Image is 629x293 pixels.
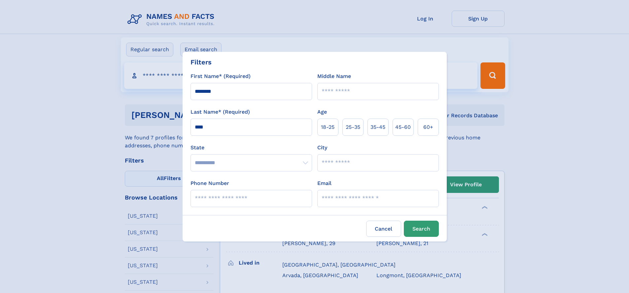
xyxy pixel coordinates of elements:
label: Last Name* (Required) [191,108,250,116]
span: 45‑60 [395,123,411,131]
label: Cancel [366,221,401,237]
label: Middle Name [317,72,351,80]
span: 35‑45 [370,123,385,131]
span: 25‑35 [346,123,360,131]
label: State [191,144,312,152]
button: Search [404,221,439,237]
label: City [317,144,327,152]
span: 60+ [423,123,433,131]
div: Filters [191,57,212,67]
span: 18‑25 [321,123,334,131]
label: Phone Number [191,179,229,187]
label: Age [317,108,327,116]
label: First Name* (Required) [191,72,251,80]
label: Email [317,179,332,187]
